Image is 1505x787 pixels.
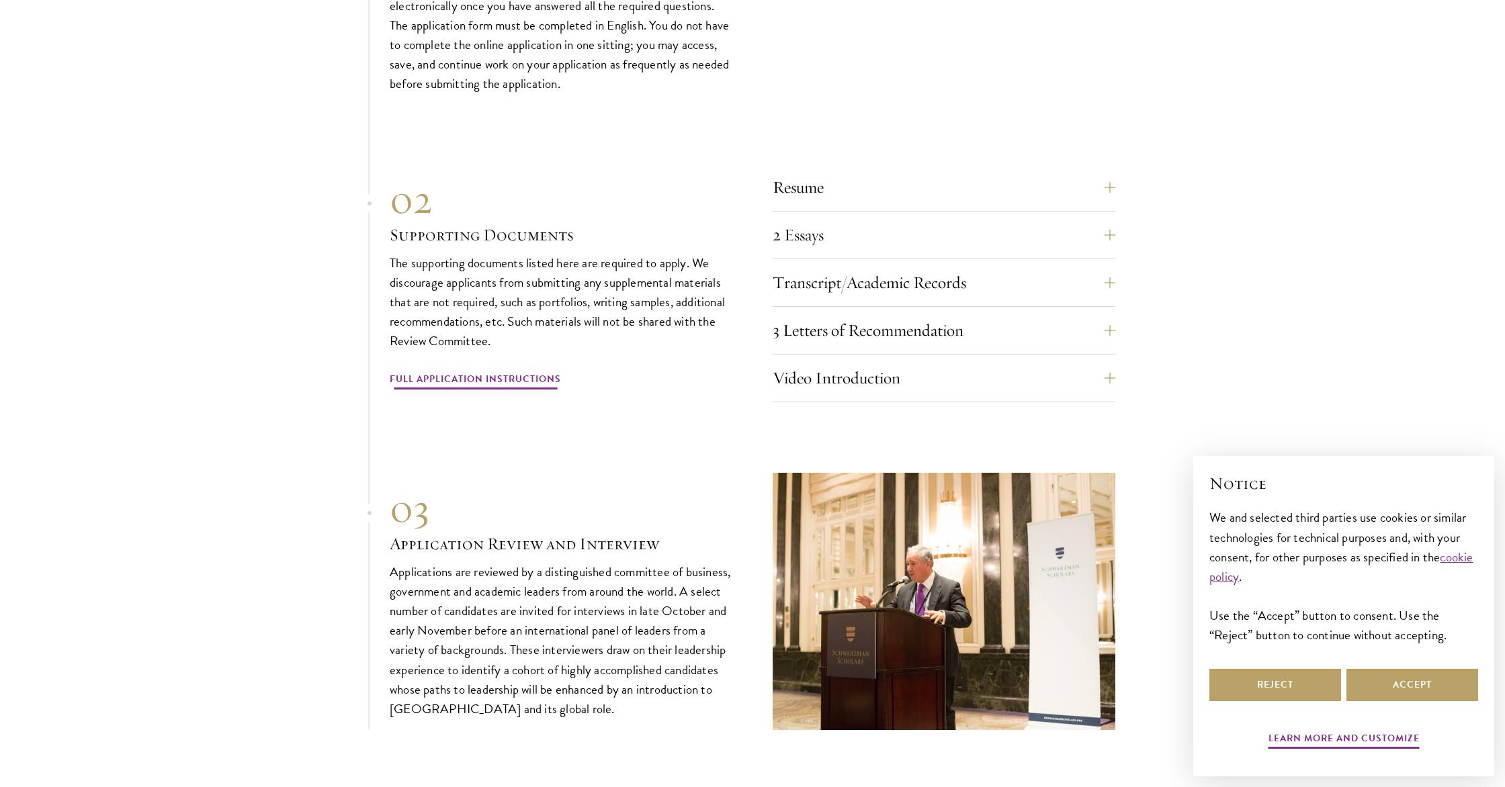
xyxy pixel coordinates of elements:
[773,219,1115,251] button: 2 Essays
[1209,669,1341,701] button: Reject
[390,253,732,351] p: The supporting documents listed here are required to apply. We discourage applicants from submitt...
[773,362,1115,394] button: Video Introduction
[1346,669,1478,701] button: Accept
[1209,547,1473,586] a: cookie policy
[390,224,732,246] h3: Supporting Documents
[390,562,732,719] p: Applications are reviewed by a distinguished committee of business, government and academic leade...
[1209,508,1478,644] div: We and selected third parties use cookies or similar technologies for technical purposes and, wit...
[390,175,732,224] div: 02
[390,371,561,391] a: Full Application Instructions
[1268,730,1420,751] button: Learn more and customize
[773,267,1115,299] button: Transcript/Academic Records
[390,533,732,555] h3: Application Review and Interview
[773,171,1115,203] button: Resume
[773,314,1115,346] button: 3 Letters of Recommendation
[390,484,732,533] div: 03
[1209,472,1478,495] h2: Notice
